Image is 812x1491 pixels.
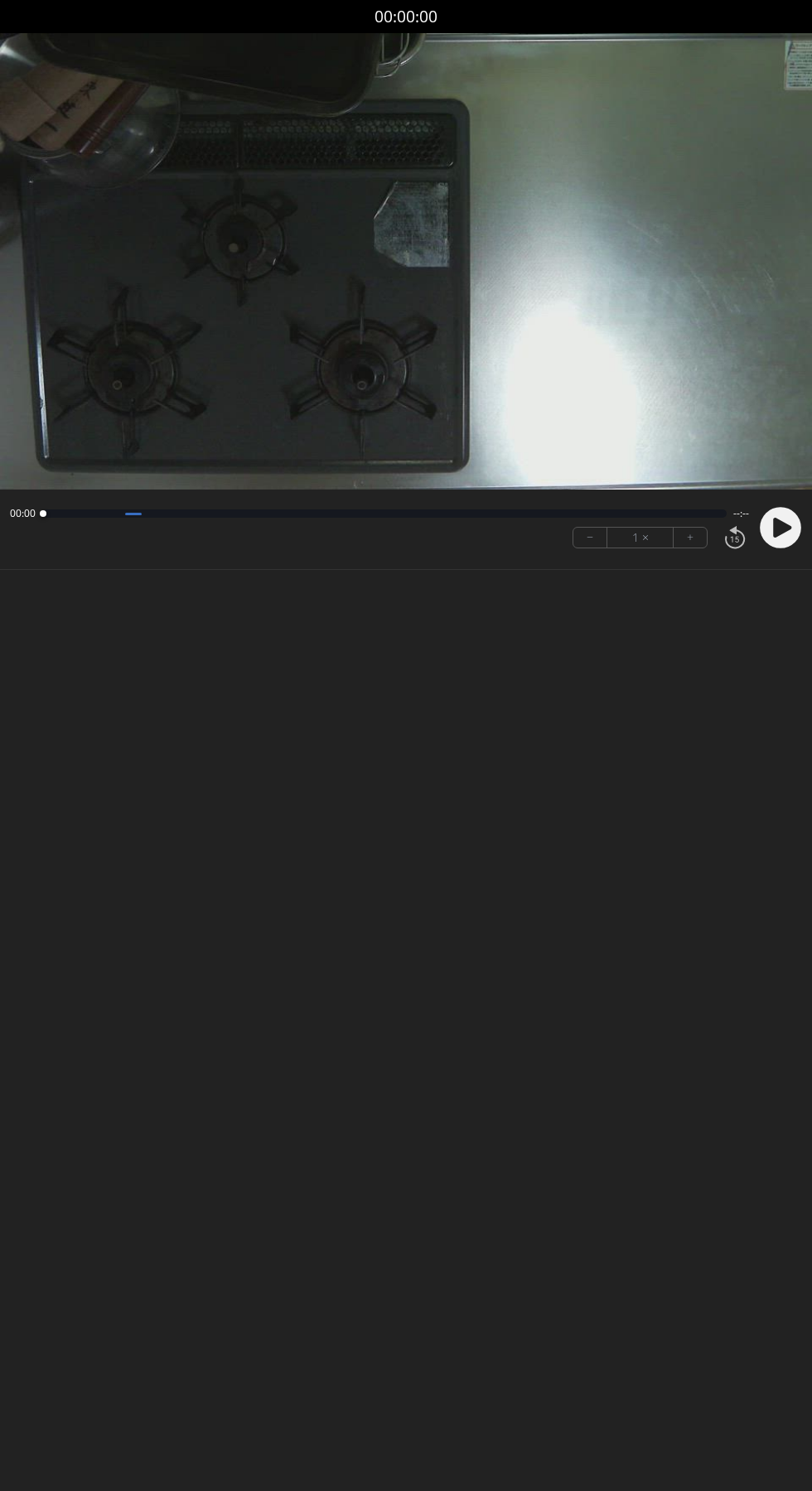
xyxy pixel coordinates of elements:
[733,507,749,520] span: --:--
[674,528,707,548] button: +
[375,5,437,29] a: 00:00:00
[10,507,36,520] span: 00:00
[573,528,607,548] button: −
[607,528,674,548] div: 1 ×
